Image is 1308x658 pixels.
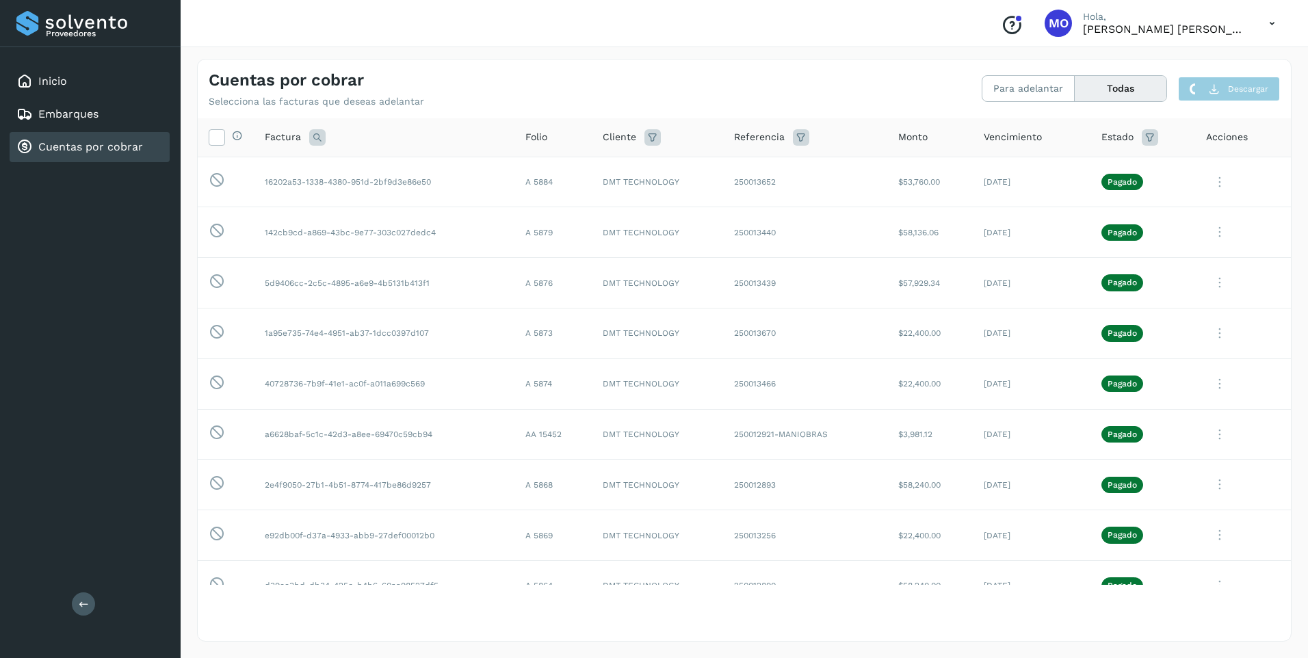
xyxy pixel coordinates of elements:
[514,409,592,460] td: AA 15452
[898,130,928,144] span: Monto
[1108,480,1137,490] p: Pagado
[209,70,364,90] h4: Cuentas por cobrar
[514,560,592,611] td: A 5864
[254,460,514,510] td: 2e4f9050-27b1-4b51-8774-417be86d9257
[603,130,636,144] span: Cliente
[38,140,143,153] a: Cuentas por cobrar
[1178,77,1280,101] button: Descargar
[592,510,723,561] td: DMT TECHNOLOGY
[209,96,424,107] p: Selecciona las facturas que deseas adelantar
[723,560,887,611] td: 250012890
[254,560,514,611] td: d39ce3bd-db34-425c-b4b6-60aa98527df5
[1101,130,1134,144] span: Estado
[1075,76,1166,101] button: Todas
[514,510,592,561] td: A 5869
[973,560,1090,611] td: [DATE]
[10,99,170,129] div: Embarques
[887,358,973,409] td: $22,400.00
[973,409,1090,460] td: [DATE]
[514,460,592,510] td: A 5868
[887,308,973,358] td: $22,400.00
[1228,83,1268,95] span: Descargar
[592,358,723,409] td: DMT TECHNOLOGY
[525,130,547,144] span: Folio
[887,560,973,611] td: $58,240.00
[592,460,723,510] td: DMT TECHNOLOGY
[514,308,592,358] td: A 5873
[723,308,887,358] td: 250013670
[254,510,514,561] td: e92db00f-d37a-4933-abb9-27def00012b0
[38,75,67,88] a: Inicio
[973,207,1090,258] td: [DATE]
[973,157,1090,207] td: [DATE]
[1108,278,1137,287] p: Pagado
[10,132,170,162] div: Cuentas por cobrar
[265,130,301,144] span: Factura
[723,409,887,460] td: 250012921-MANIOBRAS
[1108,177,1137,187] p: Pagado
[887,258,973,308] td: $57,929.34
[1108,581,1137,590] p: Pagado
[723,258,887,308] td: 250013439
[46,29,164,38] p: Proveedores
[887,207,973,258] td: $58,136.06
[973,510,1090,561] td: [DATE]
[254,308,514,358] td: 1a95e735-74e4-4951-ab37-1dcc0397d107
[592,258,723,308] td: DMT TECHNOLOGY
[254,358,514,409] td: 40728736-7b9f-41e1-ac0f-a011a699c569
[254,258,514,308] td: 5d9406cc-2c5c-4895-a6e9-4b5131b413f1
[723,358,887,409] td: 250013466
[973,358,1090,409] td: [DATE]
[982,76,1075,101] button: Para adelantar
[1108,530,1137,540] p: Pagado
[592,207,723,258] td: DMT TECHNOLOGY
[1108,379,1137,389] p: Pagado
[723,207,887,258] td: 250013440
[723,460,887,510] td: 250012893
[1108,328,1137,338] p: Pagado
[514,157,592,207] td: A 5884
[254,157,514,207] td: 16202a53-1338-4380-951d-2bf9d3e86e50
[723,157,887,207] td: 250013652
[592,409,723,460] td: DMT TECHNOLOGY
[887,157,973,207] td: $53,760.00
[1108,430,1137,439] p: Pagado
[973,460,1090,510] td: [DATE]
[592,560,723,611] td: DMT TECHNOLOGY
[254,409,514,460] td: a6628baf-5c1c-42d3-a8ee-69470c59cb94
[984,130,1042,144] span: Vencimiento
[734,130,785,144] span: Referencia
[973,308,1090,358] td: [DATE]
[514,207,592,258] td: A 5879
[1206,130,1248,144] span: Acciones
[592,308,723,358] td: DMT TECHNOLOGY
[254,207,514,258] td: 142cb9cd-a869-43bc-9e77-303c027dedc4
[887,510,973,561] td: $22,400.00
[1083,11,1247,23] p: Hola,
[887,409,973,460] td: $3,981.12
[38,107,99,120] a: Embarques
[10,66,170,96] div: Inicio
[1108,228,1137,237] p: Pagado
[1083,23,1247,36] p: Macaria Olvera Camarillo
[887,460,973,510] td: $58,240.00
[592,157,723,207] td: DMT TECHNOLOGY
[514,258,592,308] td: A 5876
[514,358,592,409] td: A 5874
[973,258,1090,308] td: [DATE]
[723,510,887,561] td: 250013256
